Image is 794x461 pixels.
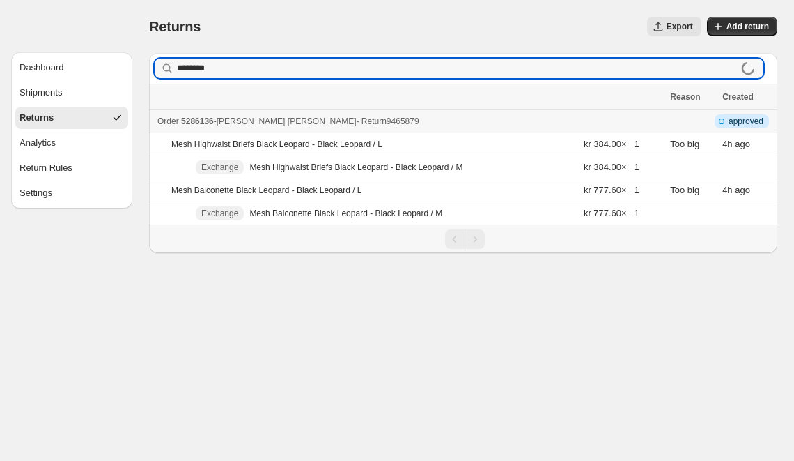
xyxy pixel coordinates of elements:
span: Export [667,21,693,32]
div: Settings [20,186,52,200]
nav: Pagination [149,225,777,253]
p: Mesh Highwaist Briefs Black Leopard - Black Leopard / M [249,162,462,173]
span: Add return [726,21,769,32]
button: Return Rules [15,157,128,179]
div: Analytics [20,136,56,150]
span: kr 384.00 × 1 [584,139,639,149]
div: - [157,114,662,128]
span: Created [722,92,754,102]
button: Export [647,17,701,36]
div: Dashboard [20,61,64,75]
td: Too big [666,179,718,202]
span: 5286136 [181,116,214,126]
span: Exchange [201,208,238,219]
button: Add return [707,17,777,36]
div: Shipments [20,86,62,100]
button: Shipments [15,82,128,104]
span: kr 384.00 × 1 [584,162,639,172]
span: Returns [149,19,201,34]
div: Return Rules [20,161,72,175]
div: Returns [20,111,54,125]
td: ago [718,133,777,156]
td: ago [718,179,777,202]
time: Friday, September 19, 2025 at 1:37:41 PM [722,139,732,149]
p: Mesh Balconette Black Leopard - Black Leopard / L [171,185,362,196]
span: - Return 9465879 [357,116,419,126]
button: Settings [15,182,128,204]
p: Mesh Balconette Black Leopard - Black Leopard / M [249,208,442,219]
span: Order [157,116,179,126]
button: Analytics [15,132,128,154]
span: Exchange [201,162,238,173]
span: kr 777.60 × 1 [584,185,639,195]
button: Dashboard [15,56,128,79]
span: kr 777.60 × 1 [584,208,639,218]
span: approved [729,116,763,127]
button: Returns [15,107,128,129]
p: Mesh Highwaist Briefs Black Leopard - Black Leopard / L [171,139,382,150]
span: Reason [670,92,700,102]
span: [PERSON_NAME] [PERSON_NAME] [217,116,357,126]
td: Too big [666,133,718,156]
time: Friday, September 19, 2025 at 1:37:41 PM [722,185,732,195]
